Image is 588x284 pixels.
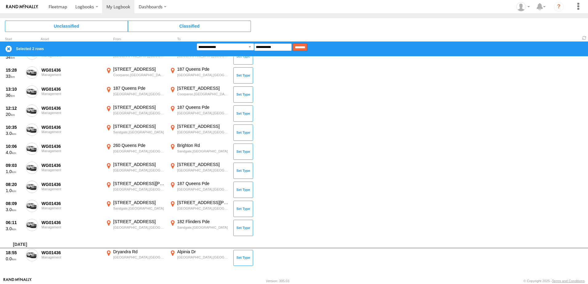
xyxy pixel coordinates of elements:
[42,225,101,229] div: Management
[6,144,22,149] div: 10:06
[177,162,229,167] div: [STREET_ADDRESS]
[177,181,229,186] div: 187 Queens Pde
[169,105,230,122] label: Click to View Event Location
[523,279,585,283] div: © Copyright 2025 -
[177,66,229,72] div: 187 Queens Pde
[6,54,22,60] div: 34
[42,206,101,210] div: Management
[42,168,101,172] div: Management
[6,163,22,168] div: 09:03
[6,5,38,9] img: rand-logo.svg
[177,249,229,254] div: Alpinia Dr
[105,38,166,41] div: From
[105,85,166,103] label: Click to View Event Location
[113,130,165,134] div: Sandgate,[GEOGRAPHIC_DATA]
[177,187,229,191] div: [GEOGRAPHIC_DATA],[GEOGRAPHIC_DATA]
[42,73,101,77] div: Management
[42,163,101,168] div: WG01436
[113,143,165,148] div: 260 Queens Pde
[42,92,101,96] div: Management
[113,206,165,211] div: Sandgate,[GEOGRAPHIC_DATA]
[113,85,165,91] div: 187 Queens Pde
[105,200,166,218] label: Click to View Event Location
[233,48,253,64] button: Click to Set
[6,124,22,130] div: 10:35
[177,105,229,110] div: 187 Queens Pde
[177,111,229,115] div: [GEOGRAPHIC_DATA],[GEOGRAPHIC_DATA]
[113,92,165,96] div: [GEOGRAPHIC_DATA],[GEOGRAPHIC_DATA]
[169,38,230,41] div: To
[6,256,22,262] div: 0.0
[552,279,585,283] a: Terms and Conditions
[177,130,229,134] div: [GEOGRAPHIC_DATA],[GEOGRAPHIC_DATA]
[42,86,101,92] div: WG01436
[169,47,230,65] label: Click to View Event Location
[6,93,22,98] div: 36
[42,187,101,191] div: Management
[42,220,101,225] div: WG01436
[105,47,166,65] label: Click to View Event Location
[169,249,230,267] label: Click to View Event Location
[6,226,22,231] div: 3.0
[514,2,532,11] div: Vaughan Aujard
[113,124,165,129] div: [STREET_ADDRESS]
[6,150,22,155] div: 4.0
[42,67,101,73] div: WG01436
[113,219,165,224] div: [STREET_ADDRESS]
[6,201,22,206] div: 08:09
[169,124,230,141] label: Click to View Event Location
[233,67,253,83] button: Click to Set
[113,187,165,191] div: [GEOGRAPHIC_DATA],[GEOGRAPHIC_DATA]
[6,105,22,111] div: 12:12
[169,143,230,160] label: Click to View Event Location
[177,85,229,91] div: [STREET_ADDRESS]
[113,249,165,254] div: Dryandra Rd
[42,111,101,115] div: Management
[6,220,22,225] div: 06:11
[113,225,165,230] div: [GEOGRAPHIC_DATA],[GEOGRAPHIC_DATA]
[177,143,229,148] div: Brighton Rd
[554,2,564,12] i: ?
[3,278,32,284] a: Visit our Website
[233,201,253,217] button: Click to Set
[128,21,251,32] span: Click to view Classified Trips
[233,250,253,266] button: Click to Set
[581,35,588,41] span: Refresh
[113,162,165,167] div: [STREET_ADDRESS]
[42,201,101,206] div: WG01436
[177,225,229,230] div: Sandgate,[GEOGRAPHIC_DATA]
[105,143,166,160] label: Click to View Event Location
[113,111,165,115] div: [GEOGRAPHIC_DATA],[GEOGRAPHIC_DATA]
[177,92,229,96] div: Coorparoo,[GEOGRAPHIC_DATA]
[177,219,229,224] div: 182 Flinders Pde
[6,188,22,193] div: 1.0
[105,162,166,179] label: Click to View Event Location
[113,149,165,153] div: [GEOGRAPHIC_DATA],[GEOGRAPHIC_DATA]
[169,181,230,199] label: Click to View Event Location
[169,200,230,218] label: Click to View Event Location
[105,105,166,122] label: Click to View Event Location
[42,124,101,130] div: WG01436
[233,124,253,140] button: Click to Set
[177,200,229,205] div: [STREET_ADDRESS][PERSON_NAME]
[233,220,253,236] button: Click to Set
[233,86,253,102] button: Click to Set
[177,149,229,153] div: Sandgate,[GEOGRAPHIC_DATA]
[5,45,12,53] label: Clear Selection
[233,144,253,160] button: Click to Set
[42,105,101,111] div: WG01436
[5,38,23,41] div: Click to Sort
[113,200,165,205] div: [STREET_ADDRESS]
[6,169,22,174] div: 1.0
[105,124,166,141] label: Click to View Event Location
[177,73,229,77] div: [GEOGRAPHIC_DATA],[GEOGRAPHIC_DATA]
[105,219,166,237] label: Click to View Event Location
[42,182,101,187] div: WG01436
[169,66,230,84] label: Click to View Event Location
[113,105,165,110] div: [STREET_ADDRESS]
[233,105,253,121] button: Click to Set
[177,124,229,129] div: [STREET_ADDRESS]
[6,250,22,255] div: 18:55
[105,249,166,267] label: Click to View Event Location
[169,162,230,179] label: Click to View Event Location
